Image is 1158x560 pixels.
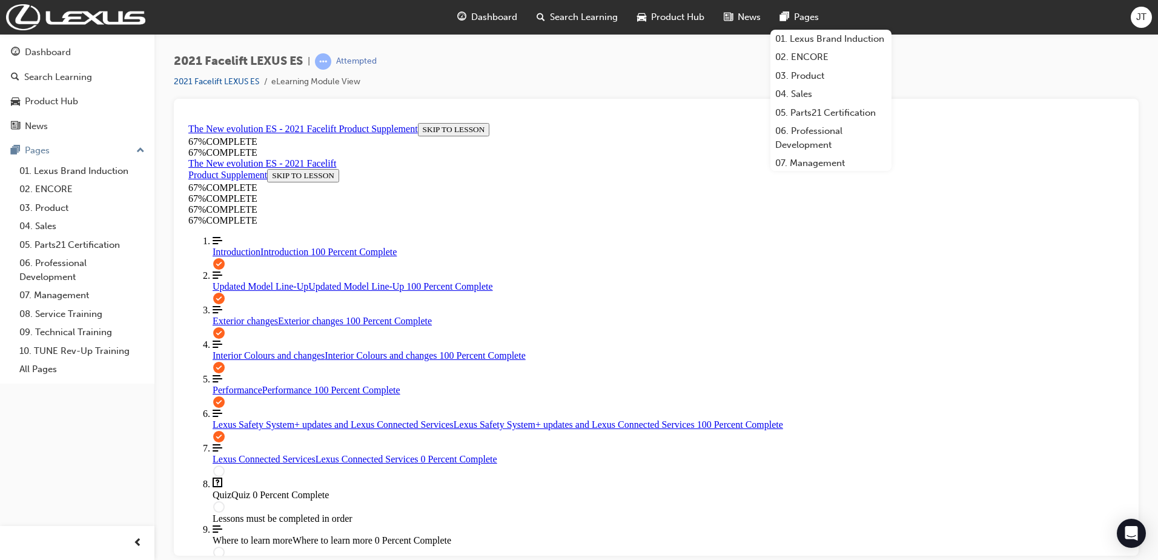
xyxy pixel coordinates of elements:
a: 04. Sales [770,85,892,104]
a: 2021 Facelift LEXUS ES [174,76,259,87]
span: Interior Colours and changes [29,232,141,242]
div: 67 % COMPLETE [5,75,165,86]
button: SKIP TO LESSON [84,51,156,64]
a: 03. Product [770,67,892,85]
a: 08. Service Training [15,305,150,324]
span: car-icon [11,96,20,107]
a: 10. TUNE Rev-Up Training [15,342,150,361]
span: Updated Model Line-Up 100 Percent Complete [125,163,309,173]
span: guage-icon [11,47,20,58]
a: Product Hub [5,90,150,113]
span: JT [1136,10,1146,24]
span: car-icon [637,10,646,25]
span: Performance 100 Percent Complete [79,267,217,277]
span: guage-icon [457,10,466,25]
section: Course Information [5,5,941,40]
span: Lexus Safety System+ updates and Lexus Connected Services 100 Percent Complete [270,301,600,312]
div: 67 % COMPLETE [5,29,941,40]
nav: Course Outline [5,118,941,452]
img: Trak [6,4,145,30]
span: Lexus Safety System+ updates and Lexus Connected Services [29,301,270,312]
span: Introduction [29,128,77,139]
a: News [5,115,150,138]
span: The Quiz lesson is currently unavailable: Lessons must be completed in order [29,359,941,382]
section: Course Information [5,40,165,86]
span: News [738,10,761,24]
a: 05. Parts21 Certification [15,236,150,255]
span: pages-icon [11,145,20,156]
a: 07. Management [15,286,150,305]
div: 67 % COMPLETE [5,86,941,97]
span: Lexus Connected Services [29,336,132,346]
span: search-icon [537,10,545,25]
a: search-iconSearch Learning [527,5,627,30]
a: 04. Sales [15,217,150,236]
a: 09. Technical Training [15,323,150,342]
a: 02. ENCORE [770,48,892,67]
span: search-icon [11,72,19,83]
a: The New evolution ES - 2021 Facelift Product Supplement [5,5,234,16]
a: The New evolution ES - 2021 Facelift Product Supplement [5,40,153,62]
a: Exterior changes 100 Percent Complete [29,187,941,208]
span: Lessons must be completed in order [29,395,169,405]
span: Introduction 100 Percent Complete [77,128,213,139]
span: up-icon [136,143,145,159]
div: Dashboard [25,45,71,59]
div: 67 % COMPLETE [5,18,941,29]
span: news-icon [724,10,733,25]
span: Exterior changes 100 Percent Complete [94,198,248,208]
a: 02. ENCORE [15,180,150,199]
span: Where to learn more [29,417,109,427]
a: 01. Lexus Brand Induction [770,30,892,48]
span: Exterior changes [29,198,94,208]
span: Search Learning [550,10,618,24]
button: SKIP TO LESSON [234,5,306,18]
span: Where to learn more 0 Percent Complete [109,417,268,427]
span: Lexus Connected Services 0 Percent Complete [132,336,314,346]
a: 07. Management [770,154,892,173]
div: Open Intercom Messenger [1117,519,1146,548]
span: prev-icon [133,536,142,551]
span: pages-icon [780,10,789,25]
a: Introduction 100 Percent Complete [29,118,941,139]
div: Pages [25,144,50,158]
span: news-icon [11,121,20,132]
a: Lexus Safety System+ updates and Lexus Connected Services 100 Percent Complete [29,290,941,312]
span: Quiz [29,372,48,382]
div: Search Learning [24,70,92,84]
a: Dashboard [5,41,150,64]
span: Product Hub [651,10,704,24]
span: Interior Colours and changes 100 Percent Complete [141,232,342,242]
div: 67 % COMPLETE [5,97,941,108]
li: eLearning Module View [271,75,360,89]
div: News [25,119,48,133]
a: 01. Lexus Brand Induction [15,162,150,181]
a: Updated Model Line-Up 100 Percent Complete [29,152,941,174]
span: learningRecordVerb_ATTEMPT-icon [315,53,331,70]
span: The Where to learn more lesson is currently unavailable: Lessons must be completed in order [29,406,941,428]
a: guage-iconDashboard [448,5,527,30]
a: 06. Professional Development [770,122,892,154]
button: Pages [5,139,150,162]
span: Updated Model Line-Up [29,163,125,173]
a: 06. Professional Development [15,254,150,286]
a: Lexus Connected Services 0 Percent Complete [29,325,941,347]
a: All Pages [15,360,150,379]
a: Interior Colours and changes 100 Percent Complete [29,221,941,243]
button: JT [1131,7,1152,28]
span: | [308,55,310,68]
a: 03. Product [15,199,150,218]
span: Performance [29,267,79,277]
div: Attempted [336,56,377,67]
span: Quiz 0 Percent Complete [48,372,145,382]
a: pages-iconPages [770,5,829,30]
a: Search Learning [5,66,150,88]
div: 67 % COMPLETE [5,64,165,75]
span: Dashboard [471,10,517,24]
a: news-iconNews [714,5,770,30]
a: Performance 100 Percent Complete [29,256,941,278]
a: 05. Parts21 Certification [770,104,892,122]
div: Product Hub [25,95,78,108]
span: Pages [794,10,819,24]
